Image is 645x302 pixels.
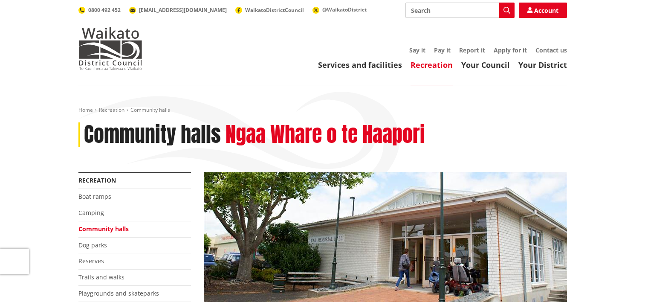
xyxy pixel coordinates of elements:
[129,6,227,14] a: [EMAIL_ADDRESS][DOMAIN_NAME]
[139,6,227,14] span: [EMAIL_ADDRESS][DOMAIN_NAME]
[245,6,304,14] span: WaikatoDistrictCouncil
[459,46,485,54] a: Report it
[434,46,451,54] a: Pay it
[312,6,367,13] a: @WaikatoDistrict
[226,122,425,147] h2: Ngaa Whare o te Haapori
[78,241,107,249] a: Dog parks
[78,176,116,184] a: Recreation
[99,106,124,113] a: Recreation
[405,3,515,18] input: Search input
[78,289,159,297] a: Playgrounds and skateparks
[78,192,111,200] a: Boat ramps
[518,60,567,70] a: Your District
[318,60,402,70] a: Services and facilities
[535,46,567,54] a: Contact us
[78,273,124,281] a: Trails and walks
[322,6,367,13] span: @WaikatoDistrict
[494,46,527,54] a: Apply for it
[78,209,104,217] a: Camping
[519,3,567,18] a: Account
[461,60,510,70] a: Your Council
[411,60,453,70] a: Recreation
[235,6,304,14] a: WaikatoDistrictCouncil
[78,6,121,14] a: 0800 492 452
[409,46,425,54] a: Say it
[78,225,129,233] a: Community halls
[78,257,104,265] a: Reserves
[84,122,221,147] h1: Community halls
[78,107,567,114] nav: breadcrumb
[88,6,121,14] span: 0800 492 452
[78,106,93,113] a: Home
[78,27,142,70] img: Waikato District Council - Te Kaunihera aa Takiwaa o Waikato
[130,106,170,113] span: Community halls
